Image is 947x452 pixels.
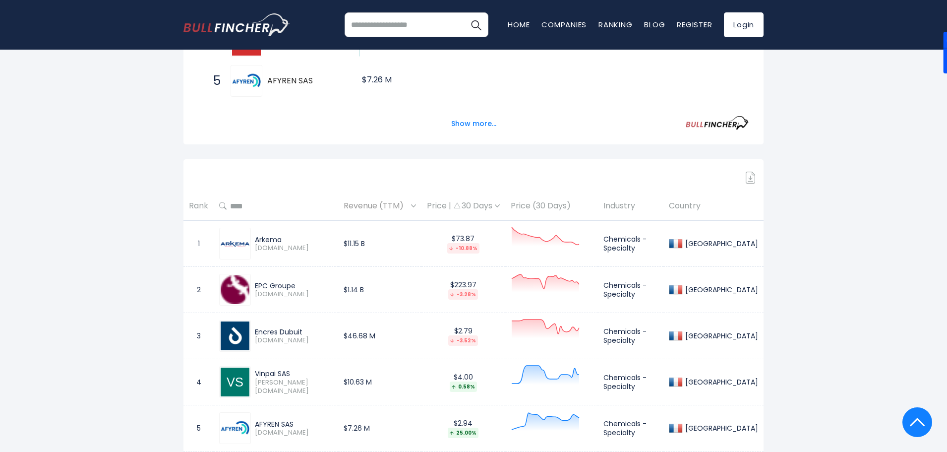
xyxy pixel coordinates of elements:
span: AFYREN SAS [267,76,342,86]
img: ALDUB.PA.png [221,322,249,350]
img: AFYREN SAS [232,66,261,95]
div: [GEOGRAPHIC_DATA] [683,285,758,294]
a: Login [724,12,764,37]
td: $46.68 M [338,313,421,359]
a: Companies [541,19,587,30]
td: Chemicals - Specialty [598,359,663,405]
div: -3.52% [448,335,478,346]
div: [GEOGRAPHIC_DATA] [683,239,758,248]
span: [DOMAIN_NAME] [255,336,333,345]
div: Vinpai SAS [255,369,333,378]
text: $7.26 M [362,74,392,85]
span: [DOMAIN_NAME] [255,290,333,299]
div: $2.94 [427,419,500,438]
a: Register [677,19,712,30]
td: 2 [183,267,214,313]
span: [DOMAIN_NAME] [255,429,333,437]
td: 5 [183,405,214,452]
td: $10.63 M [338,359,421,405]
span: 5 [208,72,218,89]
img: ALAFY.PA.png [221,414,249,443]
td: 1 [183,221,214,267]
td: 4 [183,359,214,405]
button: Search [464,12,488,37]
div: [GEOGRAPHIC_DATA] [683,378,758,387]
th: Price (30 Days) [505,192,598,221]
div: $73.87 [427,234,500,254]
div: $4.00 [427,373,500,392]
div: -10.88% [447,243,479,254]
td: Chemicals - Specialty [598,405,663,452]
div: -3.28% [448,289,478,300]
td: 3 [183,313,214,359]
td: Chemicals - Specialty [598,313,663,359]
img: AKE.PA.png [221,241,249,247]
img: EXPL.PA.png [221,275,249,304]
img: bullfincher logo [183,13,290,36]
div: [GEOGRAPHIC_DATA] [683,331,758,340]
th: Industry [598,192,663,221]
span: [DOMAIN_NAME] [255,244,333,253]
span: Revenue (TTM) [344,198,409,214]
td: $7.26 M [338,405,421,452]
div: $2.79 [427,326,500,346]
div: 25.00% [448,428,478,438]
td: $1.14 B [338,267,421,313]
div: $223.97 [427,280,500,300]
td: Chemicals - Specialty [598,267,663,313]
button: Show more... [445,116,502,132]
span: [PERSON_NAME][DOMAIN_NAME] [255,379,333,395]
div: 0.58% [450,382,477,392]
a: Blog [644,19,665,30]
div: Price | 30 Days [427,201,500,211]
td: Chemicals - Specialty [598,221,663,267]
div: EPC Groupe [255,281,333,290]
div: AFYREN SAS [255,420,333,429]
a: Ranking [598,19,632,30]
th: Rank [183,192,214,221]
div: Encres Dubuit [255,327,333,336]
a: Go to homepage [183,13,290,36]
td: $11.15 B [338,221,421,267]
div: Arkema [255,235,333,244]
div: [GEOGRAPHIC_DATA] [683,424,758,433]
a: Home [508,19,530,30]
